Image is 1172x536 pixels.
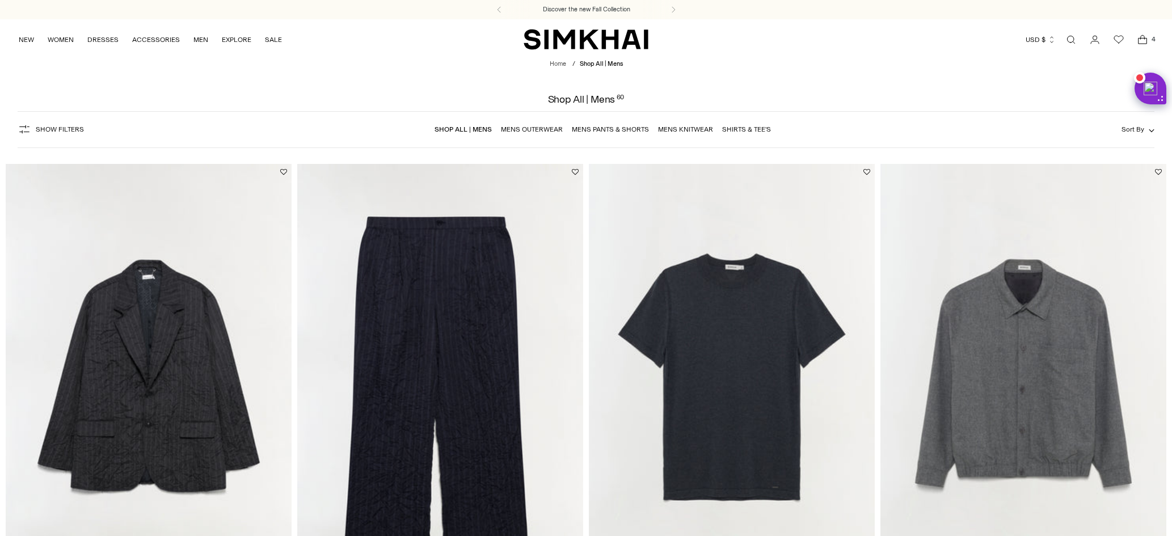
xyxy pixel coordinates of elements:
a: Wishlist [1107,28,1130,51]
nav: breadcrumbs [550,60,623,69]
a: Mens Knitwear [658,125,713,133]
a: Go to the account page [1084,28,1106,51]
a: NEW [19,27,34,52]
a: Open cart modal [1131,28,1154,51]
span: Shop All | Mens [580,60,623,67]
button: Add to Wishlist [572,168,579,175]
span: Sort By [1122,125,1144,133]
nav: Linked collections [435,117,771,141]
span: Show Filters [36,125,84,133]
h1: Shop All | Mens [548,94,625,104]
button: Show Filters [18,120,84,138]
a: WOMEN [48,27,74,52]
a: DRESSES [87,27,119,52]
a: Shirts & Tee's [722,125,771,133]
a: Mens Outerwear [501,125,563,133]
button: Add to Wishlist [280,168,287,175]
a: SIMKHAI [524,28,648,50]
button: Sort By [1122,123,1154,136]
a: Open search modal [1060,28,1082,51]
span: 4 [1148,34,1158,44]
button: Add to Wishlist [863,168,870,175]
a: Discover the new Fall Collection [543,5,630,14]
div: / [572,60,575,69]
a: SALE [265,27,282,52]
a: Mens Pants & Shorts [572,125,649,133]
a: EXPLORE [222,27,251,52]
a: MEN [193,27,208,52]
button: Add to Wishlist [1155,168,1162,175]
a: Shop All | Mens [435,125,492,133]
a: ACCESSORIES [132,27,180,52]
a: Home [550,60,566,67]
button: USD $ [1026,27,1056,52]
div: 60 [617,94,625,104]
